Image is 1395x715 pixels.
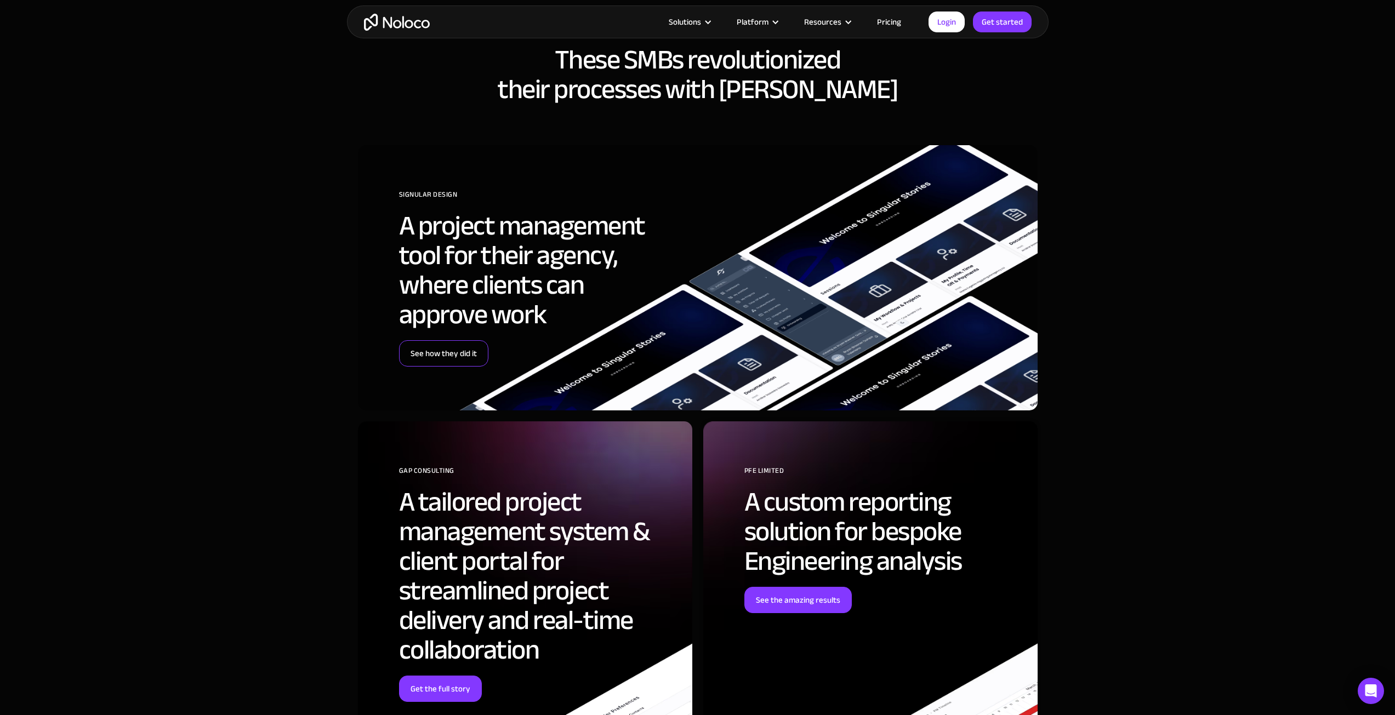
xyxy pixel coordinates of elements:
div: Resources [804,15,841,29]
div: Solutions [655,15,723,29]
div: Resources [790,15,863,29]
div: Platform [723,15,790,29]
div: PFE Limited [744,462,1021,487]
div: SIGNULAR DESIGN [399,186,676,211]
h2: A custom reporting solution for bespoke Engineering analysis [744,487,1021,576]
div: GAP Consulting [399,462,676,487]
a: Login [929,12,965,32]
div: Solutions [669,15,701,29]
a: See the amazing results [744,587,852,613]
a: See how they did it [399,340,488,367]
h2: A project management tool for their agency, where clients can approve work [399,211,676,329]
div: Open Intercom Messenger [1358,678,1384,704]
a: Pricing [863,15,915,29]
div: Platform [737,15,768,29]
a: home [364,14,430,31]
a: Get started [973,12,1032,32]
a: Get the full story [399,676,482,702]
h2: A tailored project management system & client portal for streamlined project delivery and real-ti... [399,487,676,665]
h2: These SMBs revolutionized their processes with [PERSON_NAME] [358,45,1038,104]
